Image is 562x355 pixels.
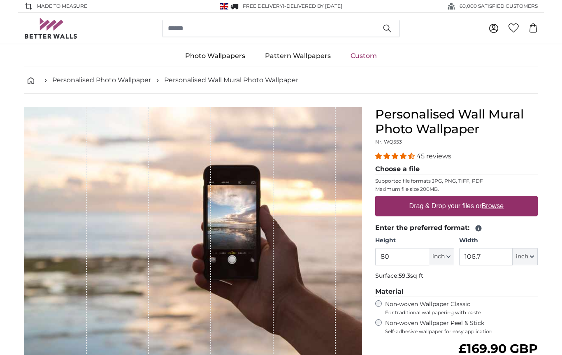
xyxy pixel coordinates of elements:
[482,202,504,209] u: Browse
[399,272,423,279] span: 59.3sq ft
[375,223,538,233] legend: Enter the preferred format:
[164,75,298,85] a: Personalised Wall Mural Photo Wallpaper
[375,164,538,174] legend: Choose a file
[286,3,342,9] span: Delivered by [DATE]
[385,309,538,316] span: For traditional wallpapering with paste
[375,107,538,137] h1: Personalised Wall Mural Photo Wallpaper
[516,253,528,261] span: inch
[375,237,454,245] label: Height
[460,2,538,10] span: 60,000 SATISFIED CUSTOMERS
[375,272,538,280] p: Surface:
[429,248,454,265] button: inch
[37,2,87,10] span: Made to Measure
[341,45,387,67] a: Custom
[385,300,538,316] label: Non-woven Wallpaper Classic
[375,287,538,297] legend: Material
[243,3,284,9] span: FREE delivery!
[175,45,255,67] a: Photo Wallpapers
[24,67,538,94] nav: breadcrumbs
[513,248,538,265] button: inch
[255,45,341,67] a: Pattern Wallpapers
[52,75,151,85] a: Personalised Photo Wallpaper
[406,198,507,214] label: Drag & Drop your files or
[375,186,538,193] p: Maximum file size 200MB.
[416,152,451,160] span: 45 reviews
[375,152,416,160] span: 4.36 stars
[375,178,538,184] p: Supported file formats JPG, PNG, TIFF, PDF
[385,328,538,335] span: Self-adhesive wallpaper for easy application
[24,18,78,39] img: Betterwalls
[375,139,402,145] span: Nr. WQ553
[284,3,342,9] span: -
[385,319,538,335] label: Non-woven Wallpaper Peel & Stick
[432,253,445,261] span: inch
[220,3,228,9] img: United Kingdom
[459,237,538,245] label: Width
